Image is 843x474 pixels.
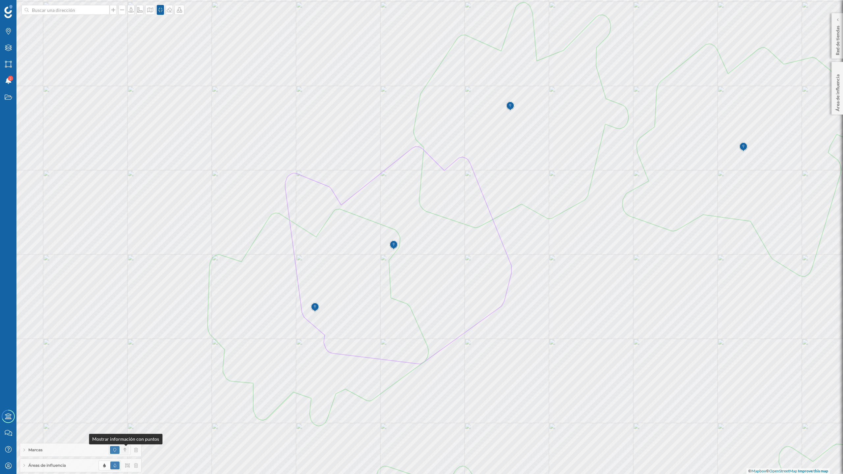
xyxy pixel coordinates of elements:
[747,468,830,474] div: © ©
[28,462,66,468] span: Áreas de influencia
[834,23,841,55] p: Red de tiendas
[311,301,319,314] img: Marker
[89,434,162,444] div: Mostrar información con puntos
[390,239,398,252] img: Marker
[798,468,828,473] a: Improve this map
[506,100,514,113] img: Marker
[13,5,37,11] span: Soporte
[834,72,841,111] p: Área de influencia
[10,75,12,82] span: 2
[4,5,13,18] img: Geoblink Logo
[28,447,42,453] span: Marcas
[769,468,797,473] a: OpenStreetMap
[751,468,766,473] a: Mapbox
[739,141,748,154] img: Marker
